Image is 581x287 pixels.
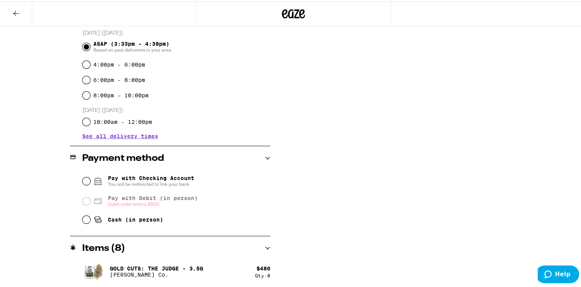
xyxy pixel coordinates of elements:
[108,215,163,221] span: Cash (in person)
[93,91,149,97] label: 8:00pm - 10:00pm
[257,264,270,270] div: $ 480
[82,132,158,137] button: See all delivery times
[93,39,171,52] span: ASAP (3:33pm - 4:39pm)
[108,200,198,206] span: Debit order limit is $500
[110,270,203,276] p: [PERSON_NAME] Co.
[108,174,194,186] span: Pay with Checking Account
[83,28,270,35] p: [DATE] ([DATE])
[255,272,270,277] div: Qty: 8
[93,60,145,66] label: 4:00pm - 6:00pm
[82,242,125,252] h2: Items ( 8 )
[538,264,579,283] iframe: Opens a widget where you can find more information
[108,180,194,186] span: You will be redirected to link your bank
[93,45,171,52] span: Based on past deliveries in your area
[82,152,164,162] h2: Payment method
[83,105,270,113] p: [DATE] ([DATE])
[82,259,104,281] img: Claybourne Co. - Gold Cuts: The Judge - 3.5g
[110,264,203,270] p: Gold Cuts: The Judge - 3.5g
[93,75,145,82] label: 6:00pm - 8:00pm
[93,117,152,123] label: 10:00am - 12:00pm
[108,194,198,200] span: Pay with Debit (in person)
